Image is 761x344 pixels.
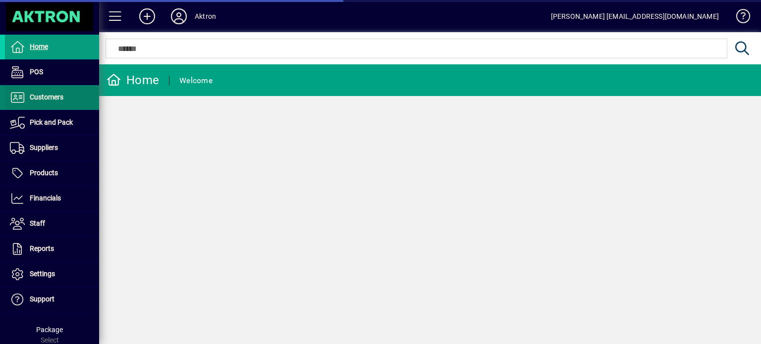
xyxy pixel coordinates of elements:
[30,169,58,177] span: Products
[5,85,99,110] a: Customers
[5,262,99,287] a: Settings
[131,7,163,25] button: Add
[30,144,58,151] span: Suppliers
[5,136,99,160] a: Suppliers
[5,110,99,135] a: Pick and Pack
[5,161,99,186] a: Products
[5,60,99,85] a: POS
[30,68,43,76] span: POS
[729,2,749,34] a: Knowledge Base
[5,186,99,211] a: Financials
[30,219,45,227] span: Staff
[551,8,719,24] div: [PERSON_NAME] [EMAIL_ADDRESS][DOMAIN_NAME]
[195,8,216,24] div: Aktron
[36,326,63,334] span: Package
[30,93,63,101] span: Customers
[30,43,48,50] span: Home
[5,237,99,261] a: Reports
[107,72,159,88] div: Home
[179,73,213,89] div: Welcome
[163,7,195,25] button: Profile
[5,211,99,236] a: Staff
[30,245,54,252] span: Reports
[30,118,73,126] span: Pick and Pack
[30,270,55,278] span: Settings
[5,287,99,312] a: Support
[30,194,61,202] span: Financials
[30,295,54,303] span: Support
